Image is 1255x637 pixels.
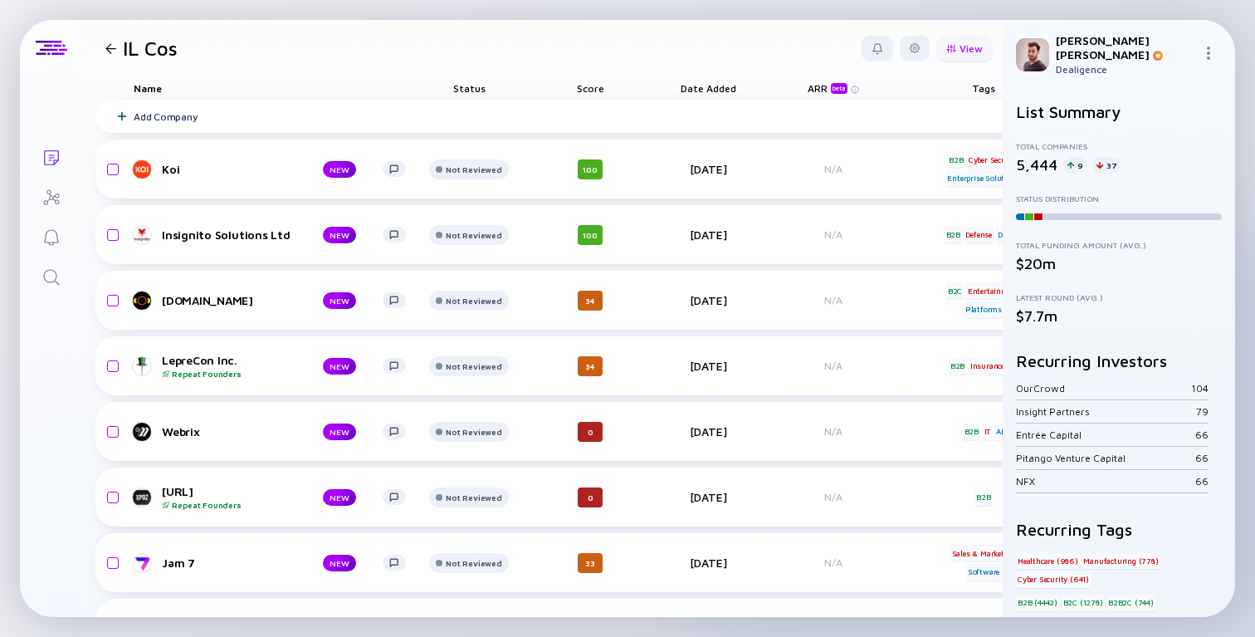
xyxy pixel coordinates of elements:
div: [PERSON_NAME] [PERSON_NAME] [1056,33,1195,61]
div: B2B (4442) [1016,595,1059,611]
div: 79 [1196,405,1209,418]
a: [DOMAIN_NAME]NEW [134,291,419,311]
div: Status Distribution [1016,194,1222,203]
div: Pitango Venture Capital [1016,452,1195,464]
div: 104 [1191,382,1209,394]
div: N/A [779,556,887,569]
a: KoiNEW [134,159,419,179]
img: Menu [1202,47,1215,60]
div: Manufacturing (778) [1082,552,1160,569]
a: Lists [20,136,82,176]
div: Insignito Solutions Ltd [162,228,296,242]
div: Name [120,76,419,100]
a: Search [20,256,82,296]
h2: Recurring Tags [1016,520,1222,539]
div: 66 [1195,452,1209,464]
div: Total Funding Amount (Avg.) [1016,240,1222,250]
div: B2B [949,358,966,375]
button: View [936,36,993,61]
div: Score [544,76,637,100]
h2: Recurring Investors [1016,351,1222,370]
div: B2B2C (744) [1106,595,1155,611]
div: [DATE] [662,293,754,307]
h1: IL Cos [123,37,178,60]
div: NFX [1016,475,1195,488]
h2: List Summary [1016,102,1222,121]
div: Total Companies [1016,141,1222,151]
div: B2C [946,282,964,299]
div: Repeat Founders [162,369,296,379]
div: 33 [578,553,603,573]
div: Cyber Security (641) [1016,571,1091,588]
a: [URL]Repeat FoundersNEW [134,484,419,510]
div: ARR [808,82,851,94]
div: Add Company [134,110,198,123]
div: [DATE] [662,424,754,439]
div: 100 [578,225,603,245]
span: Status [453,82,486,95]
div: N/A [779,360,887,372]
div: [DATE] [662,228,754,242]
div: Insurance [969,358,1006,375]
div: beta [831,83,847,94]
div: Entertainment [966,282,1021,299]
div: [DATE] [662,556,754,570]
div: Koi [162,162,296,176]
div: [DATE] [662,359,754,373]
div: Not Reviewed [446,492,501,502]
div: B2B [947,151,964,168]
div: N/A [779,163,887,175]
div: 5,444 [1016,156,1057,174]
div: Not Reviewed [446,164,501,174]
div: 100 [578,159,603,179]
a: Insignito Solutions LtdNEW [134,225,419,245]
div: AI [994,424,1005,440]
div: Platforms [964,301,1004,318]
div: B2C (1278) [1062,595,1105,611]
div: N/A [779,425,887,438]
div: 9 [1064,157,1087,174]
div: Software [966,564,1001,581]
div: Latest Round (Avg.) [1016,292,1222,302]
div: $7.7m [1016,307,1222,325]
div: Drones [996,227,1023,243]
div: 34 [578,356,603,376]
div: $20m [1016,255,1222,272]
div: Not Reviewed [446,296,501,306]
a: WebrixNEW [134,422,419,442]
div: B2B [945,227,962,243]
div: LepreCon Inc. [162,353,296,379]
div: Webrix [162,424,296,439]
div: Enterprise Solutions [945,170,1021,187]
div: Entrée Capital [1016,429,1195,441]
div: 0 [578,488,603,507]
div: Not Reviewed [446,558,501,568]
div: Cyber Security [967,151,1020,168]
div: Dealigence [1056,63,1195,76]
div: Repeat Founders [162,500,296,510]
div: [DATE] [662,162,754,176]
div: 34 [578,291,603,311]
div: Tags [937,76,1030,100]
div: Date Added [662,76,754,100]
a: Reminders [20,216,82,256]
div: 37 [1093,157,1121,174]
a: LepreCon Inc.Repeat FoundersNEW [134,353,419,379]
div: Jam 7 [162,556,296,570]
div: B2B [974,489,992,506]
div: IT [983,424,993,440]
div: Not Reviewed [446,361,501,371]
div: N/A [779,228,887,241]
div: N/A [779,294,887,306]
div: Not Reviewed [446,230,501,240]
div: 0 [578,422,603,442]
div: 66 [1195,475,1209,488]
div: OurCrowd [1016,382,1191,394]
div: N/A [779,491,887,503]
div: Defense [964,227,994,243]
div: Not Reviewed [446,427,501,437]
div: B2B [963,424,980,440]
img: Gil Profile Picture [1016,38,1049,71]
div: Insight Partners [1016,405,1196,418]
